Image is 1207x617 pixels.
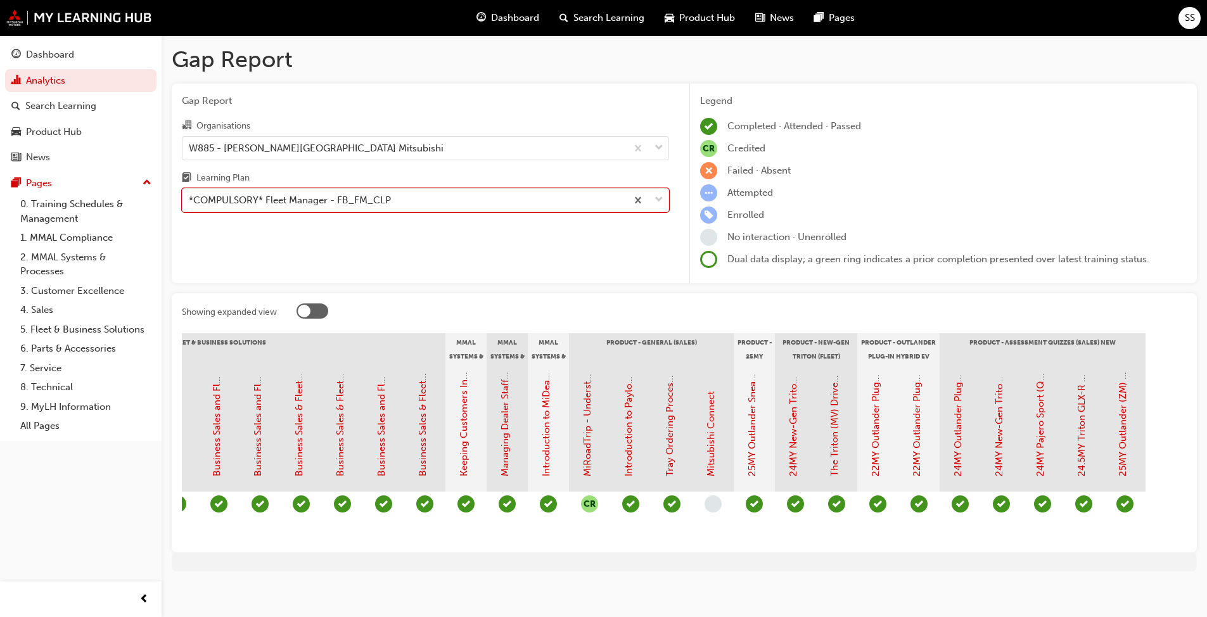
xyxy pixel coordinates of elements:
a: Managing Dealer Staff SAP Records [499,322,511,476]
span: organisation-icon [182,120,191,132]
a: 6. Parts & Accessories [15,339,156,359]
span: Dual data display; a green ring indicates a prior completion presented over latest training status. [727,253,1149,265]
span: Search Learning [573,11,644,25]
span: news-icon [11,152,21,163]
div: MMAL Systems & Processes - Management [487,333,528,365]
a: search-iconSearch Learning [549,5,655,31]
span: search-icon [559,10,568,26]
span: learningRecordVerb_PASS-icon [622,495,639,512]
button: SS [1178,7,1201,29]
div: Product - General (Sales) [569,333,734,365]
a: 25MY Outlander Sneak Peek Video [746,326,758,476]
a: 0. Training Schedules & Management [15,194,156,228]
span: learningRecordVerb_PASS-icon [416,495,433,512]
div: W885 - [PERSON_NAME][GEOGRAPHIC_DATA] Mitsubishi [189,141,444,155]
span: guage-icon [11,49,21,61]
span: learningRecordVerb_COMPLETE-icon [663,495,680,512]
span: learningRecordVerb_PASS-icon [499,495,516,512]
span: learningRecordVerb_PASS-icon [457,495,475,512]
h1: Gap Report [172,46,1197,73]
div: Showing expanded view [182,306,277,319]
span: news-icon [755,10,765,26]
span: down-icon [655,140,663,156]
span: learningRecordVerb_COMPLETE-icon [746,495,763,512]
span: learningRecordVerb_PASS-icon [828,495,845,512]
span: SS [1185,11,1195,25]
div: Pages [26,176,52,191]
a: All Pages [15,416,156,436]
span: learningRecordVerb_COMPLETE-icon [293,495,310,512]
span: learningRecordVerb_FAIL-icon [700,162,717,179]
a: 5. Fleet & Business Solutions [15,320,156,340]
span: prev-icon [139,592,149,607]
span: learningRecordVerb_NONE-icon [705,495,722,512]
a: 2. MMAL Systems & Processes [15,248,156,281]
span: Gap Report [182,94,669,108]
a: car-iconProduct Hub [655,5,745,31]
span: learningRecordVerb_PASS-icon [540,495,557,512]
div: Organisations [196,120,250,132]
a: 8. Technical [15,378,156,397]
a: 24.5MY Triton GLX-R (MV) - Product Quiz [1076,293,1087,476]
button: Pages [5,172,156,195]
span: pages-icon [11,178,21,189]
div: Dashboard [26,48,74,62]
a: Search Learning [5,94,156,118]
a: 7. Service [15,359,156,378]
div: Learning Plan [196,172,250,184]
span: Completed · Attended · Passed [727,120,861,132]
img: mmal [6,10,152,26]
span: Failed · Absent [727,165,791,176]
span: No interaction · Unenrolled [727,231,846,243]
a: Introduction to MiDealerAssist [540,344,552,476]
span: Pages [829,11,855,25]
span: guage-icon [476,10,486,26]
a: News [5,146,156,169]
span: Attempted [727,187,773,198]
a: Analytics [5,69,156,92]
div: Legend [700,94,1187,108]
span: Credited [727,143,765,154]
div: Product - Assessment Quizzes (Sales) NEW [940,333,1146,365]
span: chart-icon [11,75,21,87]
div: Product Hub [26,125,82,139]
button: null-icon [581,495,598,512]
div: MMAL Systems & Processes - General [528,333,569,365]
span: learningRecordVerb_PASS-icon [1116,495,1134,512]
div: News [26,150,50,165]
span: learningRecordVerb_PASS-icon [787,495,804,512]
div: Search Learning [25,99,96,113]
a: Dashboard [5,43,156,67]
a: 3. Customer Excellence [15,281,156,301]
span: learningRecordVerb_COMPLETE-icon [910,495,928,512]
span: learningRecordVerb_NONE-icon [700,229,717,246]
a: Mitsubishi Connect [705,391,717,476]
span: learningRecordVerb_PASS-icon [993,495,1010,512]
div: Product - Outlander Plug-in Hybrid EV (Sales) [857,333,940,365]
button: DashboardAnalyticsSearch LearningProduct HubNews [5,41,156,172]
span: Dashboard [491,11,539,25]
span: learningRecordVerb_PASS-icon [1075,495,1092,512]
span: learningRecordVerb_PASS-icon [375,495,392,512]
span: learningRecordVerb_ENROLL-icon [700,207,717,224]
span: pages-icon [814,10,824,26]
span: down-icon [655,192,663,208]
span: car-icon [665,10,674,26]
span: learningRecordVerb_PASS-icon [252,495,269,512]
div: *COMPULSORY* Fleet Manager - FB_FM_CLP [189,193,391,208]
span: null-icon [700,140,717,157]
a: pages-iconPages [804,5,865,31]
span: News [770,11,794,25]
a: 4. Sales [15,300,156,320]
a: 9. MyLH Information [15,397,156,417]
span: learningRecordVerb_COMPLETE-icon [700,118,717,135]
span: up-icon [143,175,151,191]
span: car-icon [11,127,21,138]
div: Product - 25MY Outlander [734,333,775,365]
a: Introduction to Payload and Towing Capacities [623,271,634,476]
span: learningRecordVerb_ATTEMPT-icon [700,184,717,201]
div: MMAL Systems & Processes - Customer [445,333,487,365]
